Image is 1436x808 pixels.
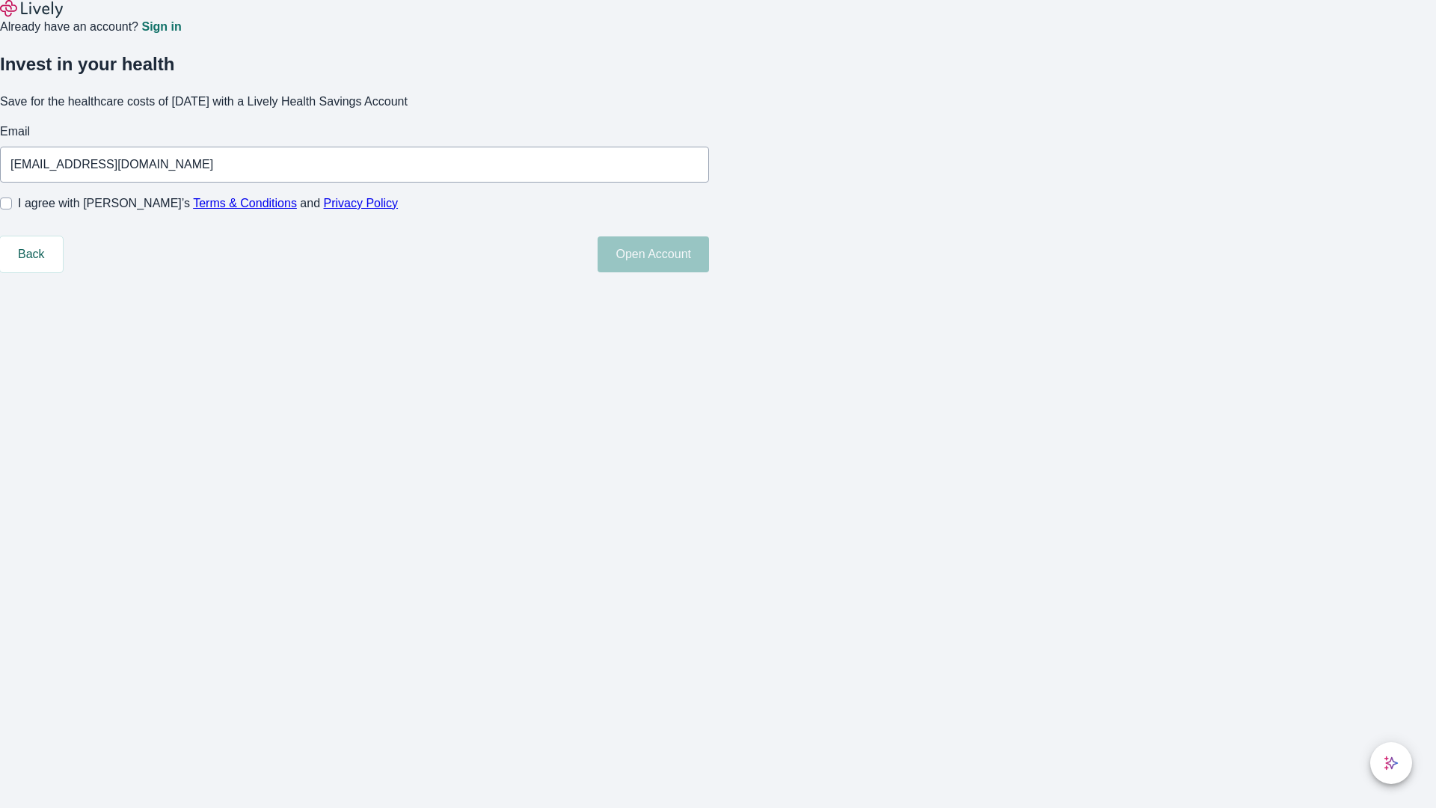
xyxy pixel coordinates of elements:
a: Terms & Conditions [193,197,297,209]
button: chat [1370,742,1412,784]
a: Sign in [141,21,181,33]
span: I agree with [PERSON_NAME]’s and [18,195,398,212]
a: Privacy Policy [324,197,399,209]
svg: Lively AI Assistant [1384,756,1399,771]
